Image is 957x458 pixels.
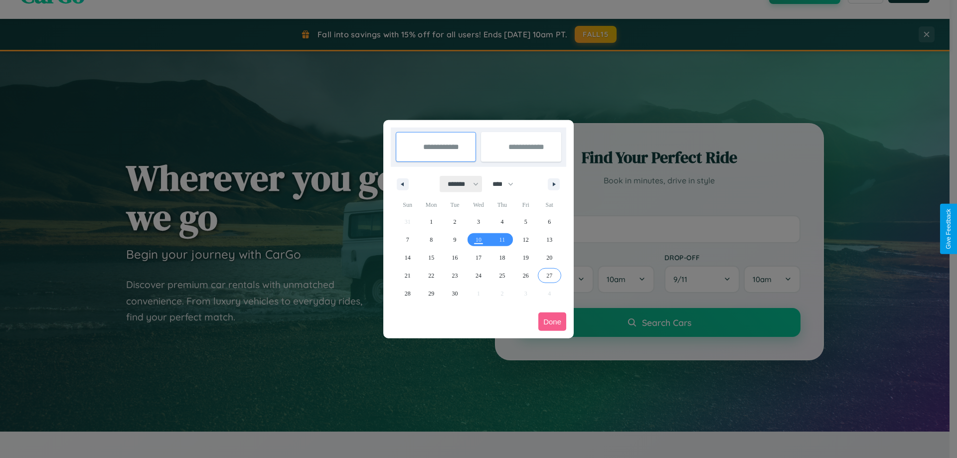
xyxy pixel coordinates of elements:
[523,249,529,267] span: 19
[548,213,551,231] span: 6
[538,267,561,285] button: 27
[467,231,490,249] button: 10
[396,267,419,285] button: 21
[419,213,443,231] button: 1
[490,267,514,285] button: 25
[523,231,529,249] span: 12
[538,197,561,213] span: Sat
[443,197,467,213] span: Tue
[945,209,952,249] div: Give Feedback
[405,267,411,285] span: 21
[499,249,505,267] span: 18
[430,213,433,231] span: 1
[443,213,467,231] button: 2
[419,267,443,285] button: 22
[546,249,552,267] span: 20
[443,249,467,267] button: 16
[467,197,490,213] span: Wed
[524,213,527,231] span: 5
[452,249,458,267] span: 16
[419,285,443,303] button: 29
[454,213,457,231] span: 2
[500,213,503,231] span: 4
[452,285,458,303] span: 30
[430,231,433,249] span: 8
[514,213,537,231] button: 5
[454,231,457,249] span: 9
[396,197,419,213] span: Sun
[499,231,505,249] span: 11
[546,267,552,285] span: 27
[428,267,434,285] span: 22
[405,285,411,303] span: 28
[467,249,490,267] button: 17
[490,197,514,213] span: Thu
[538,231,561,249] button: 13
[490,231,514,249] button: 11
[499,267,505,285] span: 25
[538,312,566,331] button: Done
[514,231,537,249] button: 12
[490,213,514,231] button: 4
[476,231,481,249] span: 10
[396,249,419,267] button: 14
[467,213,490,231] button: 3
[476,249,481,267] span: 17
[443,267,467,285] button: 23
[443,231,467,249] button: 9
[477,213,480,231] span: 3
[523,267,529,285] span: 26
[396,231,419,249] button: 7
[428,285,434,303] span: 29
[538,213,561,231] button: 6
[406,231,409,249] span: 7
[419,231,443,249] button: 8
[396,285,419,303] button: 28
[476,267,481,285] span: 24
[428,249,434,267] span: 15
[419,197,443,213] span: Mon
[490,249,514,267] button: 18
[514,197,537,213] span: Fri
[443,285,467,303] button: 30
[405,249,411,267] span: 14
[514,267,537,285] button: 26
[419,249,443,267] button: 15
[546,231,552,249] span: 13
[467,267,490,285] button: 24
[514,249,537,267] button: 19
[538,249,561,267] button: 20
[452,267,458,285] span: 23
